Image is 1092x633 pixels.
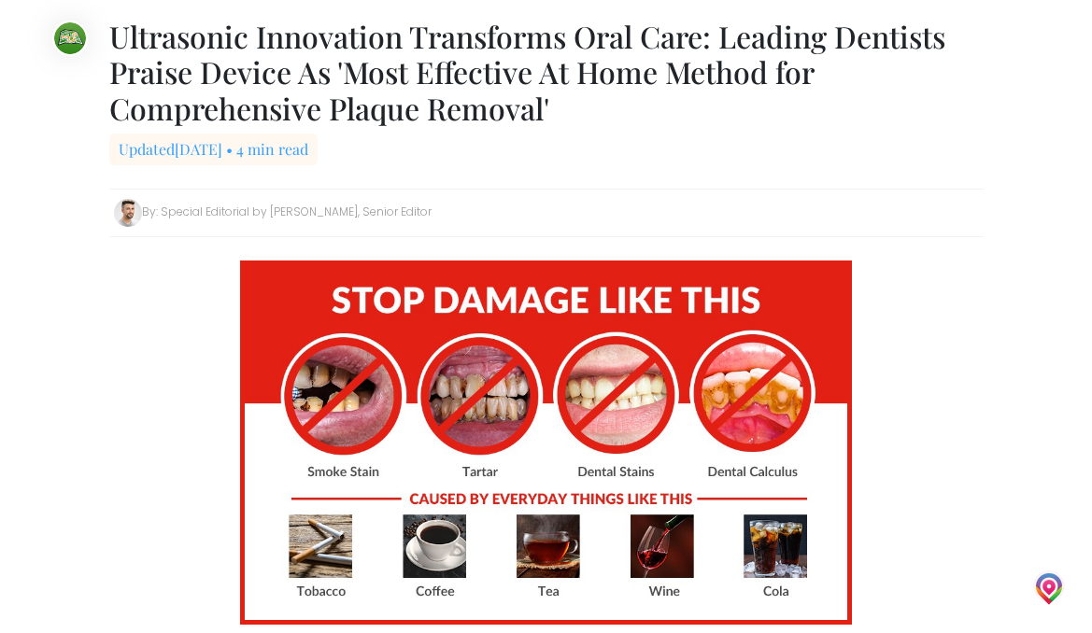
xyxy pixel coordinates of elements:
span: Updated [DATE] • 4 min read [109,134,318,165]
img: Image [114,199,142,227]
b: Ultrasonic Innovation Transforms Oral Care: Leading Dentists Praise Device As 'Most Effective At ... [109,16,945,128]
img: jcrBskumnMAAAAASUVORK5CYII= [1033,570,1065,605]
div: By: Special Editorial by [PERSON_NAME], Senior Editor [109,189,984,237]
img: producta1.jpg [240,260,852,625]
